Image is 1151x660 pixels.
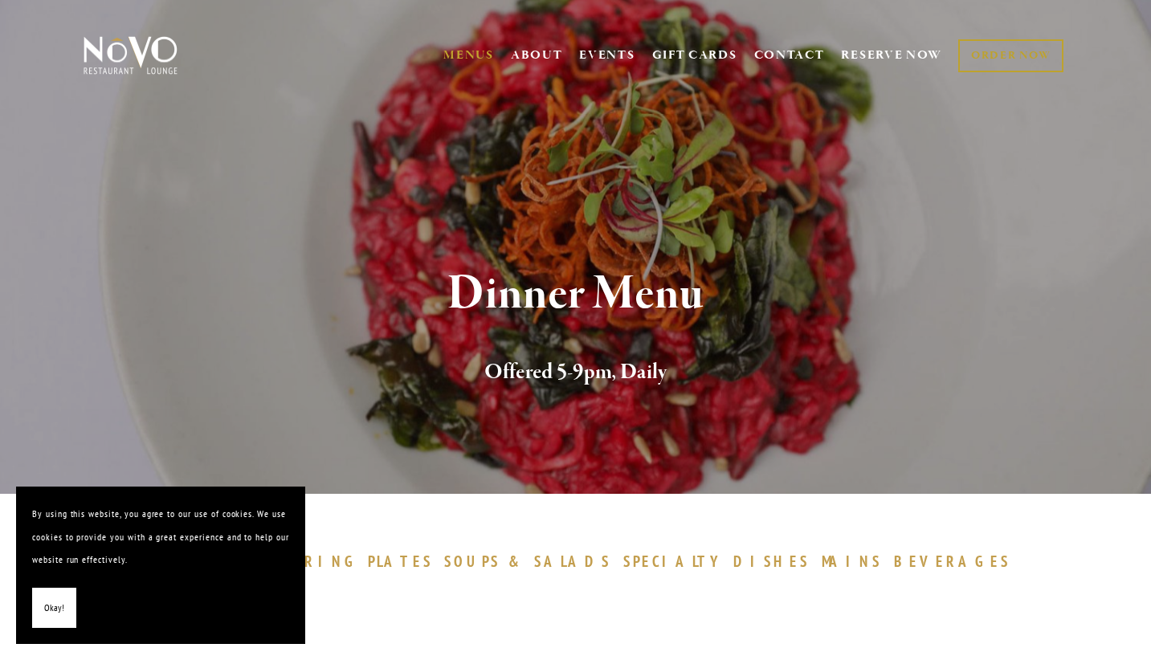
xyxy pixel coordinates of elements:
a: ABOUT [511,47,563,63]
a: SPECIALTYDISHES [623,552,818,571]
span: MAINS [822,552,882,571]
a: CONTACT [754,40,825,71]
span: Okay! [44,597,64,620]
button: Okay! [32,588,76,629]
a: RESERVE NOW [841,40,942,71]
span: PLATES [368,552,433,571]
a: EVENTS [579,47,635,63]
a: BEVERAGES [894,552,1019,571]
span: SHARING [262,552,360,571]
span: & [508,552,526,571]
a: SHARINGPLATES [262,552,440,571]
span: DISHES [733,552,810,571]
img: Novo Restaurant &amp; Lounge [80,35,181,75]
section: Cookie banner [16,487,305,644]
span: SPECIALTY [623,552,726,571]
span: SOUPS [444,552,500,571]
a: MAINS [822,552,890,571]
a: MENUS [443,47,494,63]
span: SALADS [534,552,611,571]
a: GIFT CARDS [652,40,737,71]
span: BEVERAGES [894,552,1011,571]
h2: Offered 5-9pm, Daily [110,356,1041,389]
h1: Dinner Menu [110,268,1041,320]
a: ORDER NOW [958,39,1063,72]
p: By using this website, you agree to our use of cookies. We use cookies to provide you with a grea... [32,503,289,572]
a: SOUPS&SALADS [444,552,618,571]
